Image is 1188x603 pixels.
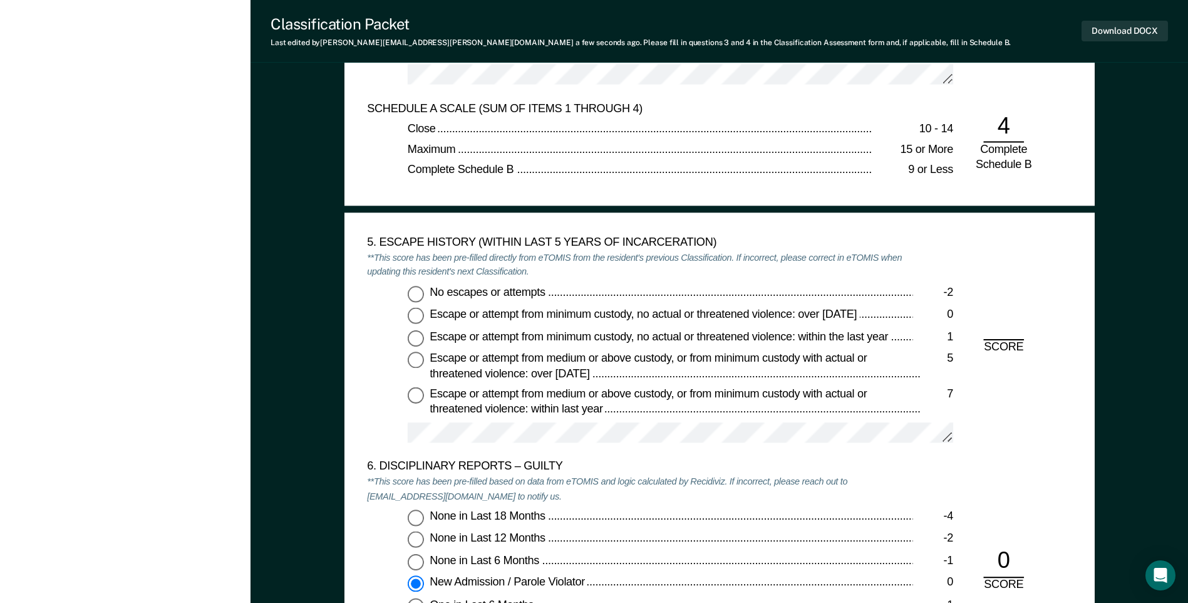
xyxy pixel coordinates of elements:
[367,252,902,278] em: **This score has been pre-filled directly from eTOMIS from the resident's previous Classification...
[367,460,912,475] div: 6. DISCIPLINARY REPORTS – GUILTY
[408,576,424,592] input: New Admission / Parole Violator0
[408,510,424,527] input: None in Last 18 Months-4
[367,236,912,251] div: 5. ESCAPE HISTORY (WITHIN LAST 5 YEARS OF INCARCERATION)
[430,286,547,298] span: No escapes or attempts
[872,142,953,157] div: 15 or More
[408,554,424,570] input: None in Last 6 Months-1
[430,387,867,415] span: Escape or attempt from medium or above custody, or from minimum custody with actual or threatened...
[1082,21,1168,41] button: Download DOCX
[408,163,516,176] span: Complete Schedule B
[408,352,424,369] input: Escape or attempt from medium or above custody, or from minimum custody with actual or threatened...
[408,122,438,135] span: Close
[408,142,458,155] span: Maximum
[430,532,547,545] span: None in Last 12 Months
[408,308,424,324] input: Escape or attempt from minimum custody, no actual or threatened violence: over [DATE]0
[430,576,587,589] span: New Admission / Parole Violator
[367,476,847,502] em: **This score has been pre-filled based on data from eTOMIS and logic calculated by Recidiviz. If ...
[430,352,867,380] span: Escape or attempt from medium or above custody, or from minimum custody with actual or threatened...
[872,163,953,178] div: 9 or Less
[408,286,424,302] input: No escapes or attempts-2
[430,554,541,567] span: None in Last 6 Months
[430,330,891,342] span: Escape or attempt from minimum custody, no actual or threatened violence: within the last year
[912,510,953,525] div: -4
[430,510,547,523] span: None in Last 18 Months
[921,387,953,402] div: 7
[983,547,1024,578] div: 0
[576,38,640,47] span: a few seconds ago
[973,143,1034,172] div: Complete Schedule B
[271,15,1011,33] div: Classification Packet
[912,532,953,547] div: -2
[912,308,953,323] div: 0
[973,578,1034,593] div: SCORE
[912,576,953,591] div: 0
[912,554,953,569] div: -1
[408,330,424,346] input: Escape or attempt from minimum custody, no actual or threatened violence: within the last year1
[872,122,953,137] div: 10 - 14
[430,308,859,320] span: Escape or attempt from minimum custody, no actual or threatened violence: over [DATE]
[920,352,953,367] div: 5
[912,286,953,301] div: -2
[1145,560,1175,590] div: Open Intercom Messenger
[408,532,424,548] input: None in Last 12 Months-2
[408,387,424,404] input: Escape or attempt from medium or above custody, or from minimum custody with actual or threatened...
[973,341,1034,356] div: SCORE
[912,330,953,345] div: 1
[271,38,1011,47] div: Last edited by [PERSON_NAME][EMAIL_ADDRESS][PERSON_NAME][DOMAIN_NAME] . Please fill in questions ...
[983,112,1024,143] div: 4
[367,102,912,117] div: SCHEDULE A SCALE (SUM OF ITEMS 1 THROUGH 4)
